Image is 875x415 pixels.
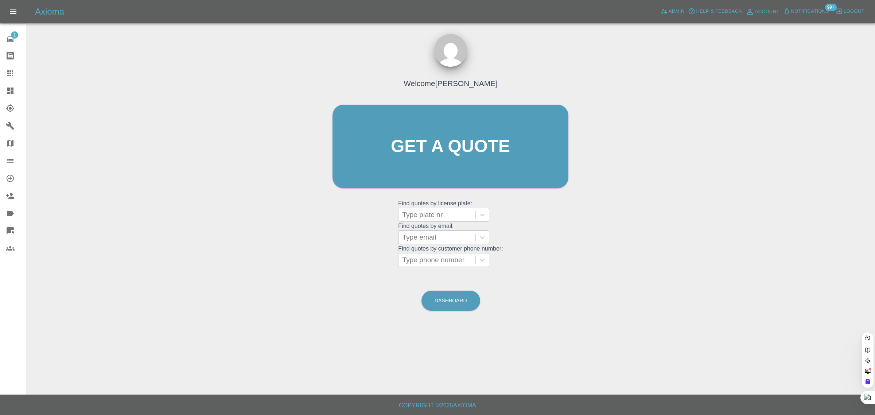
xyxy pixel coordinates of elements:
a: Account [744,6,781,18]
button: Logout [834,6,866,17]
span: 1 [11,31,18,39]
a: Dashboard [421,291,480,311]
a: Admin [659,6,687,17]
button: Notifications [781,6,831,17]
a: Get a quote [332,105,568,188]
span: Account [755,8,779,16]
button: Open drawer [4,3,22,20]
grid: Find quotes by customer phone number: [398,245,503,267]
grid: Find quotes by license plate: [398,200,503,222]
span: Logout [844,7,864,16]
span: 99+ [825,4,837,11]
button: Help & Feedback [686,6,743,17]
h5: Axioma [35,6,64,18]
span: Notifications [791,7,829,16]
span: Admin [669,7,685,16]
span: Help & Feedback [696,7,742,16]
h6: Copyright © 2025 Axioma [6,400,869,411]
grid: Find quotes by email: [398,223,503,244]
img: ... [434,34,467,67]
h4: Welcome [PERSON_NAME] [404,78,497,89]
